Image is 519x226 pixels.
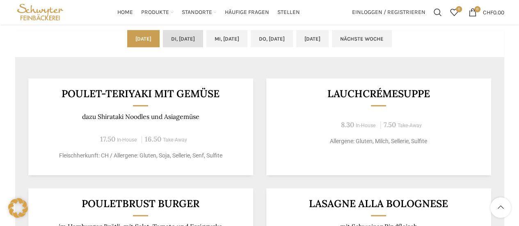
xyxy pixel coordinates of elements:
[69,4,348,21] div: Main navigation
[430,4,446,21] a: Suchen
[163,30,203,47] a: Di, [DATE]
[277,4,300,21] a: Stellen
[225,4,269,21] a: Häufige Fragen
[277,9,300,16] span: Stellen
[251,30,293,47] a: Do, [DATE]
[483,9,493,16] span: CHF
[141,9,169,16] span: Produkte
[398,123,422,128] span: Take-Away
[38,89,243,99] h3: Poulet-Teriyaki mit Gemüse
[206,30,247,47] a: Mi, [DATE]
[163,137,187,143] span: Take-Away
[145,135,161,144] span: 16.50
[296,30,329,47] a: [DATE]
[446,4,462,21] div: Meine Wunschliste
[38,113,243,121] p: dazu Shirataki Noodles und Asiagemüse
[141,4,174,21] a: Produkte
[127,30,160,47] a: [DATE]
[38,199,243,209] h3: Pouletbrust Burger
[117,4,133,21] a: Home
[276,137,481,146] p: Allergene: Gluten, Milch, Sellerie, Sulfite
[456,6,462,12] span: 0
[464,4,508,21] a: 0 CHF0.00
[38,151,243,160] p: Fleischherkunft: CH / Allergene: Gluten, Soja, Sellerie, Senf, Sulfite
[348,4,430,21] a: Einloggen / Registrieren
[276,89,481,99] h3: Lauchcrémesuppe
[490,197,511,218] a: Scroll to top button
[356,123,376,128] span: In-House
[182,4,217,21] a: Standorte
[182,9,212,16] span: Standorte
[352,9,425,15] span: Einloggen / Registrieren
[341,120,354,129] span: 8.30
[332,30,392,47] a: Nächste Woche
[117,137,137,143] span: In-House
[15,8,66,15] a: Site logo
[384,120,396,129] span: 7.50
[117,9,133,16] span: Home
[225,9,269,16] span: Häufige Fragen
[100,135,115,144] span: 17.50
[446,4,462,21] a: 0
[483,9,504,16] bdi: 0.00
[276,199,481,209] h3: LASAGNE ALLA BOLOGNESE
[474,6,480,12] span: 0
